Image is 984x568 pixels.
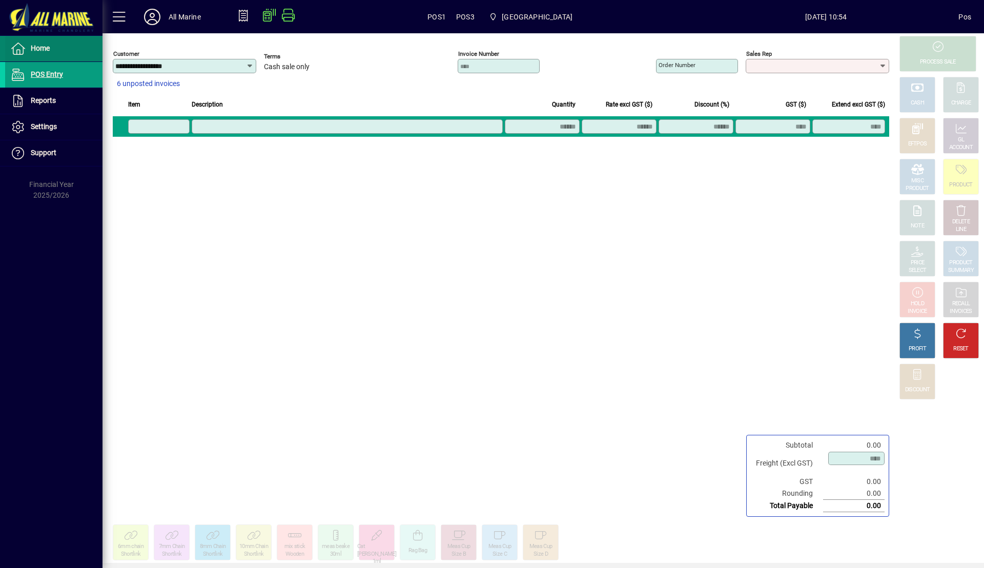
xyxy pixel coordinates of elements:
div: PRODUCT [949,181,972,189]
a: Settings [5,114,102,140]
div: DISCOUNT [905,386,930,394]
div: GL [958,136,965,144]
div: PRICE [911,259,925,267]
div: Shortlink [162,551,182,558]
span: POS Entry [31,70,63,78]
div: INVOICES [950,308,972,315]
div: 30ml [330,551,341,558]
div: PROCESS SALE [920,58,956,66]
div: ACCOUNT [949,144,973,152]
div: Shortlink [121,551,141,558]
td: Freight (Excl GST) [751,451,823,476]
div: Size B [452,551,466,558]
span: GST ($) [786,99,806,110]
div: 8mm Chain [200,543,226,551]
div: Size C [493,551,507,558]
td: 0.00 [823,488,885,500]
div: SELECT [909,267,927,275]
a: Home [5,36,102,61]
div: Shortlink [203,551,223,558]
div: INVOICE [908,308,927,315]
span: Reports [31,96,56,104]
a: Support [5,140,102,166]
div: 7mm Chain [159,543,185,551]
span: Settings [31,122,57,131]
div: LINE [956,226,966,234]
span: POS1 [427,9,446,25]
button: Profile [136,8,169,26]
span: [GEOGRAPHIC_DATA] [502,9,572,25]
div: Meas Cup [447,543,470,551]
td: 0.00 [823,476,885,488]
div: 6mm chain [118,543,143,551]
div: RESET [953,345,969,353]
span: Cash sale only [264,63,310,71]
span: Port Road [485,8,577,26]
div: meas beake [322,543,350,551]
div: Meas Cup [488,543,511,551]
span: Description [192,99,223,110]
div: Meas Cup [529,543,552,551]
span: Support [31,149,56,157]
span: Home [31,44,50,52]
div: Cat [PERSON_NAME] [357,543,396,558]
mat-label: Sales rep [746,50,772,57]
span: Quantity [552,99,576,110]
span: Discount (%) [694,99,729,110]
div: Shortlink [244,551,264,558]
span: Rate excl GST ($) [606,99,652,110]
mat-label: Customer [113,50,139,57]
span: POS3 [456,9,475,25]
div: Pos [958,9,971,25]
mat-label: Invoice number [458,50,499,57]
td: Subtotal [751,439,823,451]
div: CHARGE [951,99,971,107]
div: EFTPOS [908,140,927,148]
td: Total Payable [751,500,823,512]
div: All Marine [169,9,201,25]
td: 0.00 [823,500,885,512]
span: 6 unposted invoices [117,78,180,89]
div: MISC [911,177,924,185]
div: Wooden [285,551,304,558]
div: CASH [911,99,924,107]
div: HOLD [911,300,924,308]
div: RECALL [952,300,970,308]
div: Size D [534,551,548,558]
td: 0.00 [823,439,885,451]
td: GST [751,476,823,488]
a: Reports [5,88,102,114]
div: Rag Bag [408,547,427,555]
span: [DATE] 10:54 [693,9,958,25]
button: 6 unposted invoices [113,75,184,93]
span: Item [128,99,140,110]
span: Terms [264,53,325,60]
div: SUMMARY [948,267,974,275]
span: Extend excl GST ($) [832,99,885,110]
div: mix stick [284,543,305,551]
div: PRODUCT [906,185,929,193]
div: DELETE [952,218,970,226]
mat-label: Order number [659,61,695,69]
div: 1ml [373,558,381,565]
div: NOTE [911,222,924,230]
div: PROFIT [909,345,926,353]
td: Rounding [751,488,823,500]
div: PRODUCT [949,259,972,267]
div: 10mm Chain [239,543,268,551]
